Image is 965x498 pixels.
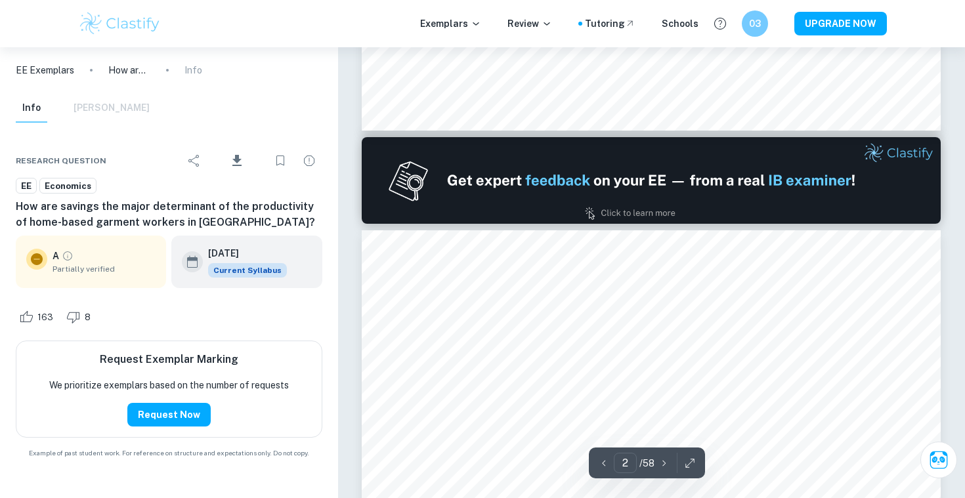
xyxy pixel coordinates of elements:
[296,148,322,174] div: Report issue
[920,442,957,478] button: Ask Clai
[639,456,654,470] p: / 58
[63,306,98,327] div: Dislike
[53,249,59,263] p: A
[748,16,763,31] h6: 03
[53,263,156,275] span: Partially verified
[16,180,36,193] span: EE
[662,16,698,31] a: Schools
[742,10,768,37] button: 03
[16,155,106,167] span: Research question
[210,144,265,178] div: Download
[16,94,47,123] button: Info
[30,311,60,324] span: 163
[16,178,37,194] a: EE
[181,148,207,174] div: Share
[794,12,887,35] button: UPGRADE NOW
[78,10,161,37] img: Clastify logo
[16,448,322,458] span: Example of past student work. For reference on structure and expectations only. Do not copy.
[16,306,60,327] div: Like
[267,148,293,174] div: Bookmark
[208,263,287,278] div: This exemplar is based on the current syllabus. Feel free to refer to it for inspiration/ideas wh...
[585,16,635,31] a: Tutoring
[77,311,98,324] span: 8
[420,16,481,31] p: Exemplars
[16,63,74,77] a: EE Exemplars
[100,352,238,367] h6: Request Exemplar Marking
[362,137,941,224] img: Ad
[507,16,552,31] p: Review
[184,63,202,77] p: Info
[40,180,96,193] span: Economics
[208,263,287,278] span: Current Syllabus
[127,403,211,426] button: Request Now
[709,12,731,35] button: Help and Feedback
[62,250,74,262] a: Grade partially verified
[208,246,276,260] h6: [DATE]
[16,199,322,230] h6: How are savings the major determinant of the productivity of home-based garment workers in [GEOGR...
[49,378,289,392] p: We prioritize exemplars based on the number of requests
[39,178,96,194] a: Economics
[108,63,150,77] p: How are savings the major determinant of the productivity of home-based garment workers in [GEOGR...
